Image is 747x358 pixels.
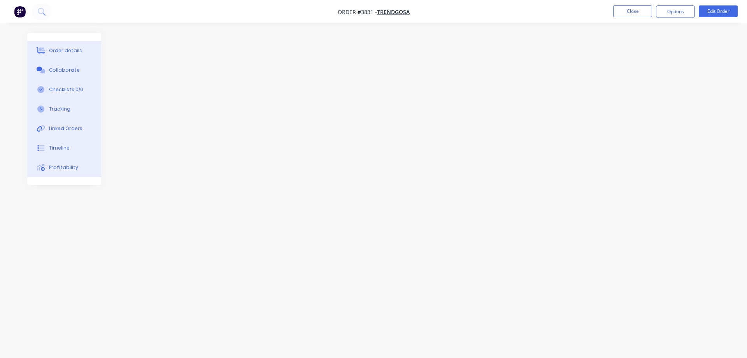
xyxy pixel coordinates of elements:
[14,6,26,18] img: Factory
[27,60,101,80] button: Collaborate
[656,5,695,18] button: Options
[27,99,101,119] button: Tracking
[27,119,101,138] button: Linked Orders
[49,145,70,152] div: Timeline
[613,5,652,17] button: Close
[49,67,80,74] div: Collaborate
[27,41,101,60] button: Order details
[377,8,410,16] a: Trendgosa
[49,86,83,93] div: Checklists 0/0
[27,158,101,177] button: Profitability
[49,106,70,113] div: Tracking
[49,164,78,171] div: Profitability
[49,125,82,132] div: Linked Orders
[699,5,738,17] button: Edit Order
[49,47,82,54] div: Order details
[338,8,377,16] span: Order #3831 -
[27,138,101,158] button: Timeline
[27,80,101,99] button: Checklists 0/0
